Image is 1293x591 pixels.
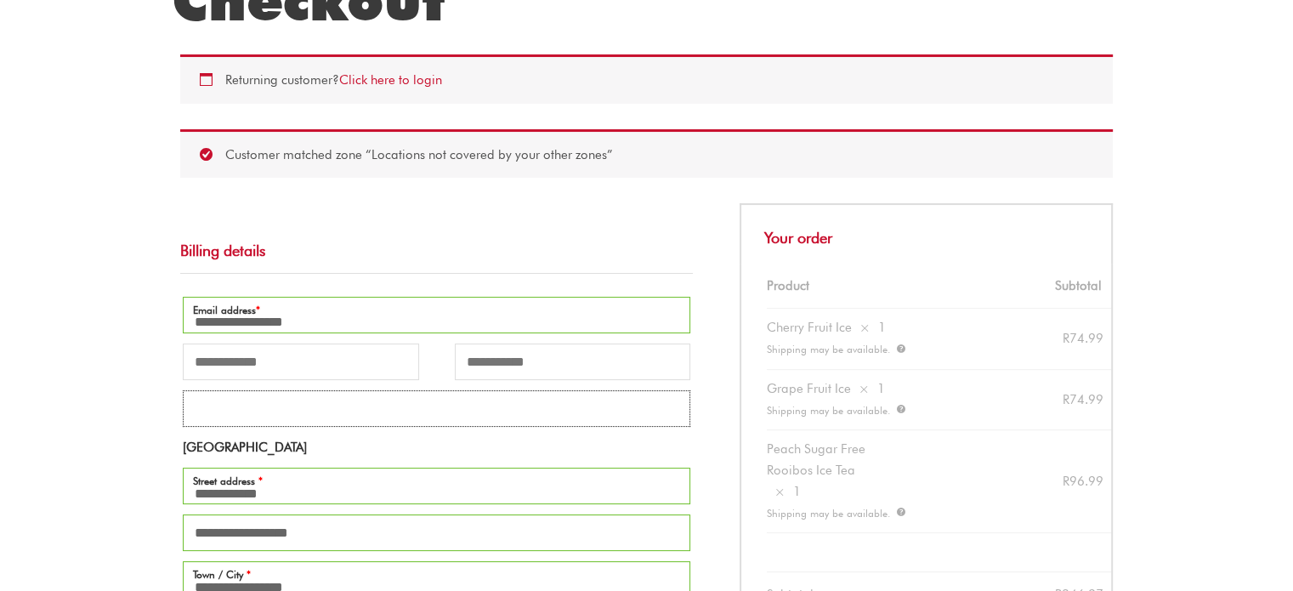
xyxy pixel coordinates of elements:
strong: [GEOGRAPHIC_DATA] [183,440,307,455]
a: Click here to login [339,72,442,88]
div: Returning customer? [180,54,1113,104]
h3: Your order [740,203,1113,263]
h3: Billing details [180,224,693,273]
div: Customer matched zone “Locations not covered by your other zones” [180,129,1113,179]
